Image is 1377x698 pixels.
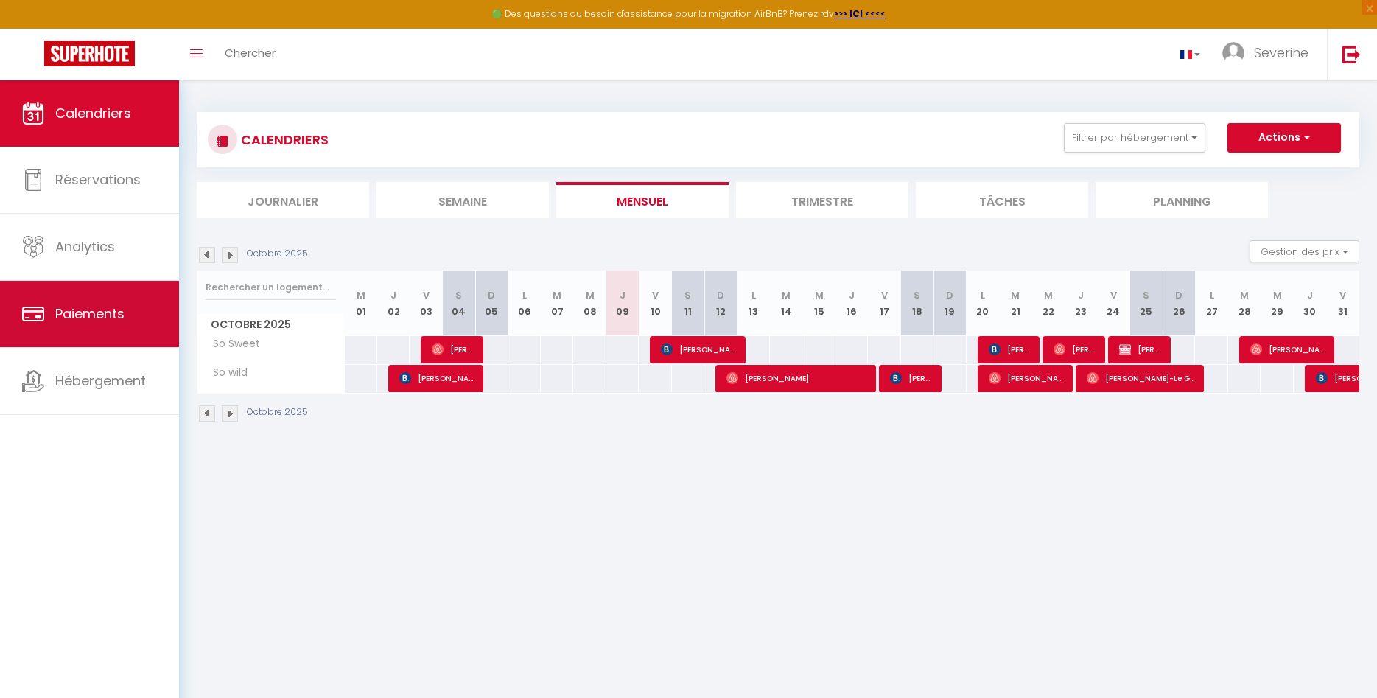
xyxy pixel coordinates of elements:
span: [PERSON_NAME] [399,364,475,392]
th: 17 [868,271,900,336]
abbr: V [423,288,430,302]
abbr: L [522,288,527,302]
abbr: V [1339,288,1346,302]
th: 07 [541,271,573,336]
button: Gestion des prix [1250,240,1359,262]
span: Severine [1254,43,1308,62]
th: 12 [704,271,737,336]
th: 18 [901,271,933,336]
th: 13 [737,271,770,336]
th: 26 [1163,271,1195,336]
span: [PERSON_NAME] [890,364,933,392]
span: [PERSON_NAME] [661,335,737,363]
abbr: D [1175,288,1182,302]
abbr: J [1078,288,1084,302]
th: 10 [639,271,671,336]
a: ... Severine [1211,29,1327,80]
li: Trimestre [736,182,908,218]
span: So Sweet [200,336,264,352]
abbr: M [782,288,791,302]
th: 20 [967,271,999,336]
abbr: L [981,288,985,302]
button: Filtrer par hébergement [1064,123,1205,153]
th: 29 [1261,271,1293,336]
th: 24 [1097,271,1129,336]
abbr: V [652,288,659,302]
li: Journalier [197,182,369,218]
th: 25 [1130,271,1163,336]
abbr: D [488,288,495,302]
span: Réservations [55,170,141,189]
th: 05 [475,271,508,336]
span: Chercher [225,45,276,60]
span: [PERSON_NAME] [1054,335,1097,363]
li: Tâches [916,182,1088,218]
abbr: D [717,288,724,302]
th: 16 [835,271,868,336]
span: Hébergement [55,371,146,390]
abbr: J [390,288,396,302]
abbr: J [620,288,626,302]
th: 19 [933,271,966,336]
a: Chercher [214,29,287,80]
th: 21 [999,271,1031,336]
th: 04 [443,271,475,336]
abbr: M [815,288,824,302]
span: So wild [200,365,255,381]
p: Octobre 2025 [247,247,308,261]
span: Calendriers [55,104,131,122]
abbr: M [357,288,365,302]
th: 22 [1031,271,1064,336]
span: [PERSON_NAME] [989,364,1065,392]
abbr: S [914,288,920,302]
abbr: M [1011,288,1020,302]
span: [PERSON_NAME] [989,335,1032,363]
li: Planning [1096,182,1268,218]
span: Octobre 2025 [197,314,344,335]
span: [PERSON_NAME] [1250,335,1326,363]
abbr: M [1273,288,1282,302]
span: [PERSON_NAME]-Le Guerroué [1087,364,1195,392]
h3: CALENDRIERS [237,123,329,156]
th: 28 [1228,271,1261,336]
abbr: S [455,288,462,302]
span: [PERSON_NAME] et [PERSON_NAME] [1119,335,1163,363]
th: 09 [606,271,639,336]
img: logout [1342,45,1361,63]
span: [PERSON_NAME] [432,335,475,363]
abbr: D [946,288,953,302]
th: 08 [573,271,606,336]
img: Super Booking [44,41,135,66]
span: Analytics [55,237,115,256]
abbr: V [881,288,888,302]
th: 31 [1326,271,1359,336]
abbr: L [751,288,756,302]
li: Mensuel [556,182,729,218]
li: Semaine [376,182,549,218]
th: 02 [377,271,410,336]
span: [PERSON_NAME] [726,364,867,392]
th: 30 [1294,271,1326,336]
abbr: J [1307,288,1313,302]
th: 06 [508,271,541,336]
th: 11 [672,271,704,336]
input: Rechercher un logement... [206,274,336,301]
abbr: S [684,288,691,302]
p: Octobre 2025 [247,405,308,419]
span: Paiements [55,304,125,323]
th: 23 [1065,271,1097,336]
abbr: M [1044,288,1053,302]
strong: >>> ICI <<<< [834,7,886,20]
abbr: J [849,288,855,302]
abbr: L [1210,288,1214,302]
abbr: S [1143,288,1149,302]
abbr: M [1240,288,1249,302]
th: 01 [345,271,377,336]
abbr: V [1110,288,1117,302]
th: 14 [770,271,802,336]
abbr: M [553,288,561,302]
button: Actions [1227,123,1341,153]
img: ... [1222,42,1244,64]
abbr: M [586,288,595,302]
th: 27 [1195,271,1227,336]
